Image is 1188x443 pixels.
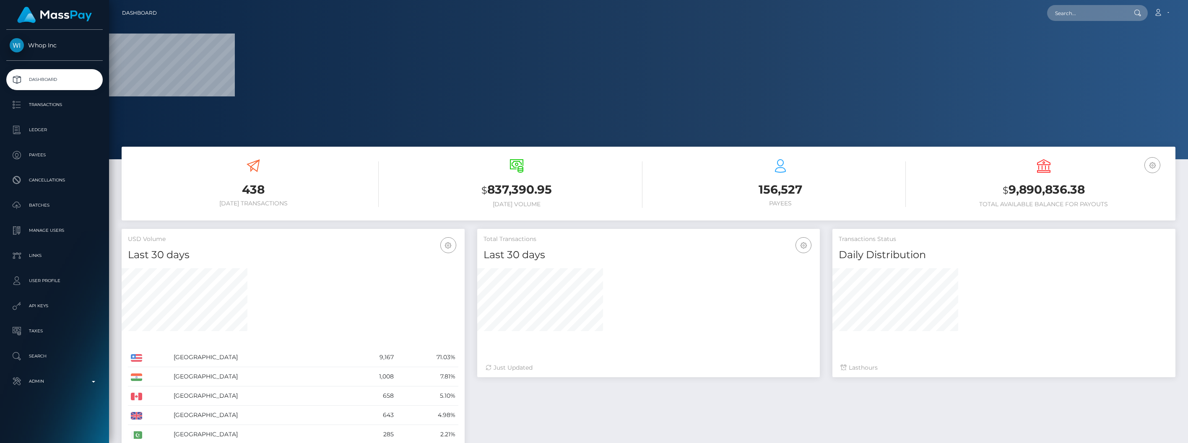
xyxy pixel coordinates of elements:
h5: Transactions Status [839,235,1169,244]
a: Batches [6,195,103,216]
a: Admin [6,371,103,392]
img: CA.png [131,393,142,400]
h4: Daily Distribution [839,248,1169,262]
span: Whop Inc [6,41,103,49]
p: Manage Users [10,224,99,237]
td: [GEOGRAPHIC_DATA] [171,406,345,425]
p: Ledger [10,124,99,136]
p: Admin [10,375,99,388]
a: Dashboard [122,4,157,22]
a: Search [6,346,103,367]
small: $ [1003,184,1009,196]
h6: Payees [655,200,906,207]
a: Payees [6,145,103,166]
p: Taxes [10,325,99,337]
td: 9,167 [345,348,396,367]
h3: 9,890,836.38 [918,181,1169,199]
img: MassPay Logo [17,7,92,23]
td: 1,008 [345,367,396,386]
td: 643 [345,406,396,425]
h3: 837,390.95 [391,181,642,199]
a: API Keys [6,295,103,316]
img: PK.png [131,431,142,439]
p: API Keys [10,300,99,312]
a: Taxes [6,321,103,342]
td: 5.10% [397,386,458,406]
h5: USD Volume [128,235,458,244]
p: Payees [10,149,99,161]
a: Transactions [6,94,103,115]
p: Cancellations [10,174,99,187]
td: 4.98% [397,406,458,425]
a: Cancellations [6,170,103,191]
td: [GEOGRAPHIC_DATA] [171,386,345,406]
h3: 438 [128,181,379,198]
small: $ [481,184,487,196]
p: Transactions [10,98,99,111]
p: Links [10,249,99,262]
div: Last hours [841,363,1167,372]
h4: Last 30 days [128,248,458,262]
h6: [DATE] Transactions [128,200,379,207]
h6: [DATE] Volume [391,201,642,208]
p: Dashboard [10,73,99,86]
p: Search [10,350,99,363]
h3: 156,527 [655,181,906,198]
td: 658 [345,386,396,406]
input: Search... [1047,5,1126,21]
p: Batches [10,199,99,212]
h4: Last 30 days [484,248,814,262]
td: [GEOGRAPHIC_DATA] [171,367,345,386]
td: 71.03% [397,348,458,367]
div: Just Updated [486,363,812,372]
a: Ledger [6,119,103,140]
img: Whop Inc [10,38,24,52]
h5: Total Transactions [484,235,814,244]
a: User Profile [6,270,103,291]
td: 7.81% [397,367,458,386]
img: US.png [131,354,142,362]
td: [GEOGRAPHIC_DATA] [171,348,345,367]
a: Links [6,245,103,266]
a: Manage Users [6,220,103,241]
img: IN.png [131,373,142,381]
a: Dashboard [6,69,103,90]
img: GB.png [131,412,142,420]
h6: Total Available Balance for Payouts [918,201,1169,208]
p: User Profile [10,275,99,287]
